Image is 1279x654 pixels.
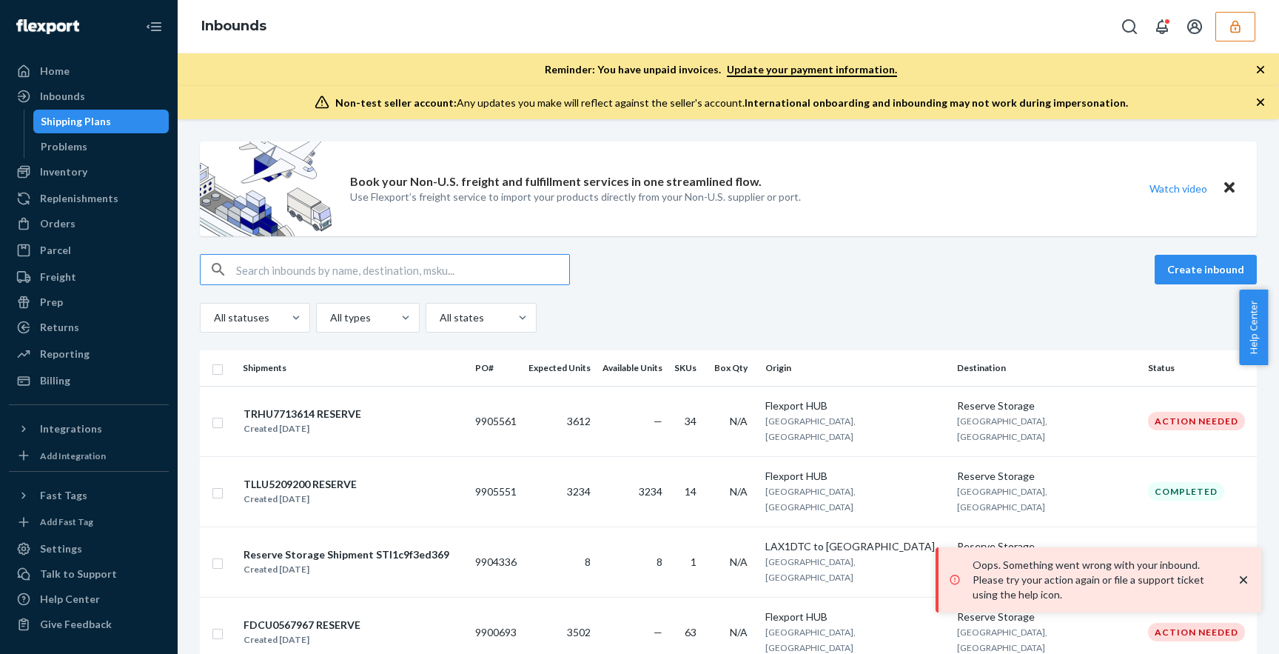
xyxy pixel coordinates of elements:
span: [GEOGRAPHIC_DATA], [GEOGRAPHIC_DATA] [957,416,1047,442]
button: Close [1220,178,1239,199]
span: [GEOGRAPHIC_DATA], [GEOGRAPHIC_DATA] [957,486,1047,513]
button: Create inbound [1155,255,1257,284]
span: N/A [730,626,748,638]
div: Reserve Storage [957,469,1136,484]
div: FDCU0567967 RESERVE [244,618,360,633]
div: Reserve Storage [957,610,1136,624]
svg: close toast [1236,573,1251,587]
button: Give Feedback [9,613,169,636]
button: Watch video [1140,178,1217,199]
span: [GEOGRAPHIC_DATA], [GEOGRAPHIC_DATA] [957,627,1047,653]
div: Created [DATE] [244,562,449,577]
div: Settings [40,541,82,556]
div: Inventory [40,164,87,179]
a: Billing [9,369,169,393]
div: Reporting [40,347,90,361]
span: 3502 [567,626,591,638]
div: Reserve Storage Shipment STI1c9f3ed369 [244,547,449,562]
div: Help Center [40,592,100,607]
a: Parcel [9,238,169,262]
div: Billing [40,373,70,388]
div: Action Needed [1148,412,1245,430]
input: All types [329,310,330,325]
a: Help Center [9,587,169,611]
div: Parcel [40,243,71,258]
a: Freight [9,265,169,289]
span: 3234 [639,485,662,498]
button: Open account menu [1180,12,1209,41]
div: Fast Tags [40,488,87,503]
div: Created [DATE] [244,421,361,436]
span: N/A [730,415,748,427]
td: 9904336 [469,527,523,597]
div: Replenishments [40,191,118,206]
input: All states [438,310,440,325]
div: Problems [41,139,87,154]
th: Expected Units [523,350,597,386]
a: Update your payment information. [727,63,897,77]
div: Action Needed [1148,623,1245,641]
div: Returns [40,320,79,335]
input: Search inbounds by name, destination, msku... [236,255,569,284]
a: Inventory [9,160,169,184]
span: — [654,626,662,638]
button: Integrations [9,417,169,441]
span: 34 [685,415,696,427]
span: 8 [657,555,662,568]
span: International onboarding and inbounding may not work during impersonation. [745,96,1128,109]
div: Prep [40,295,63,310]
span: N/A [730,555,748,568]
button: Open notifications [1147,12,1177,41]
div: TLLU5209200 RESERVE [244,477,357,492]
th: Box Qty [708,350,759,386]
span: 63 [685,626,696,638]
div: Give Feedback [40,617,112,632]
th: Available Units [597,350,668,386]
th: SKUs [668,350,708,386]
input: All statuses [212,310,214,325]
a: Problems [33,135,169,159]
div: Flexport HUB [765,610,944,624]
p: Oops. Something went wrong with your inbound. Please try your action again or file a support tick... [973,558,1221,602]
a: Inbounds [9,84,169,108]
button: Fast Tags [9,484,169,507]
span: 8 [585,555,591,568]
a: Home [9,59,169,83]
a: Add Fast Tag [9,513,169,532]
a: Orders [9,212,169,236]
div: Any updates you make will reflect against the seller's account. [335,96,1128,110]
a: Inbounds [201,18,266,34]
div: Integrations [40,421,102,436]
div: Freight [40,270,76,284]
span: — [654,415,662,427]
div: Add Integration [40,450,106,462]
div: TRHU7713614 RESERVE [244,407,361,421]
div: Shipping Plans [41,114,111,129]
td: 9905561 [469,386,523,456]
button: Close Navigation [139,12,169,41]
div: Created [DATE] [244,492,357,507]
td: 9905551 [469,456,523,527]
p: Book your Non-U.S. freight and fulfillment services in one streamlined flow. [350,173,762,190]
div: Orders [40,216,75,231]
div: Completed [1148,482,1224,501]
p: Reminder: You have unpaid invoices. [545,62,897,77]
p: Use Flexport’s freight service to import your products directly from your Non-U.S. supplier or port. [350,190,801,204]
a: Add Integration [9,447,169,465]
div: Inbounds [40,89,85,104]
div: Home [40,64,70,79]
span: [GEOGRAPHIC_DATA], [GEOGRAPHIC_DATA] [765,627,856,653]
div: Talk to Support [40,567,117,581]
a: Replenishments [9,187,169,210]
th: PO# [469,350,523,386]
span: 3234 [567,485,591,498]
div: Add Fast Tag [40,515,93,528]
div: LAX1DTC to [GEOGRAPHIC_DATA] [765,539,944,554]
a: Returns [9,316,169,339]
button: Help Center [1239,290,1268,365]
img: Flexport logo [16,19,79,34]
div: Flexport HUB [765,469,944,484]
a: Talk to Support [9,562,169,586]
a: Shipping Plans [33,110,169,133]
